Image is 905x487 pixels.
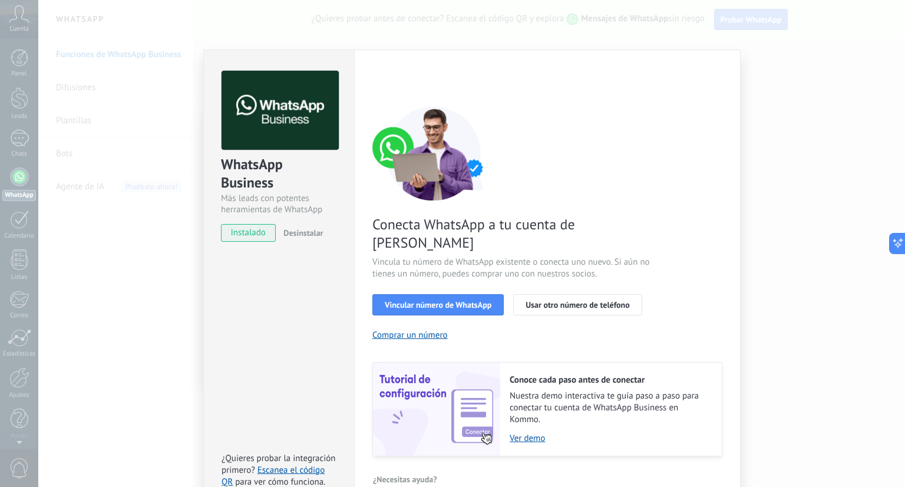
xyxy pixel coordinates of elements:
img: connect number [372,106,496,200]
span: Conecta WhatsApp a tu cuenta de [PERSON_NAME] [372,215,653,252]
span: instalado [222,224,275,242]
div: WhatsApp Business [221,155,337,193]
button: Comprar un número [372,330,448,341]
span: Desinstalar [283,228,323,238]
span: ¿Quieres probar la integración primero? [222,453,336,476]
span: Vincula tu número de WhatsApp existente o conecta uno nuevo. Si aún no tienes un número, puedes c... [372,256,653,280]
img: logo_main.png [222,71,339,150]
span: ¿Necesitas ayuda? [373,475,437,483]
h2: Conoce cada paso antes de conectar [510,374,710,386]
button: Usar otro número de teléfono [513,294,642,315]
span: Usar otro número de teléfono [526,301,629,309]
button: Desinstalar [279,224,323,242]
span: Nuestra demo interactiva te guía paso a paso para conectar tu cuenta de WhatsApp Business en Kommo. [510,390,710,426]
button: Vincular número de WhatsApp [372,294,504,315]
span: Vincular número de WhatsApp [385,301,491,309]
div: Más leads con potentes herramientas de WhatsApp [221,193,337,215]
a: Ver demo [510,433,710,444]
